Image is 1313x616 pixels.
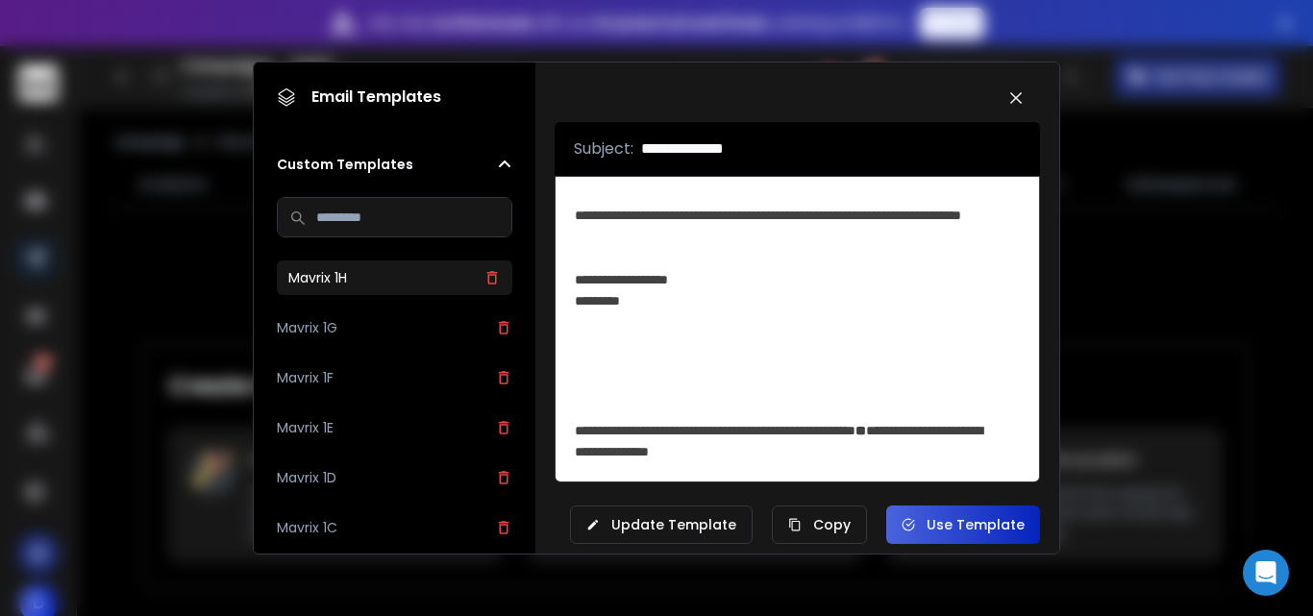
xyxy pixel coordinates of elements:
[277,418,334,437] h3: Mavrix 1E
[277,86,441,109] h1: Email Templates
[277,155,413,174] h2: Custom Templates
[277,518,337,537] h3: Mavrix 1C
[574,137,633,160] p: Subject:
[288,268,347,287] h3: Mavrix 1H
[277,318,337,337] h3: Mavrix 1G
[570,505,753,544] button: Update Template
[772,505,867,544] button: Copy
[886,505,1040,544] button: Use Template
[1243,550,1289,596] div: Open Intercom Messenger
[277,368,334,387] h3: Mavrix 1F
[277,155,513,174] button: Custom Templates
[277,468,336,487] h3: Mavrix 1D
